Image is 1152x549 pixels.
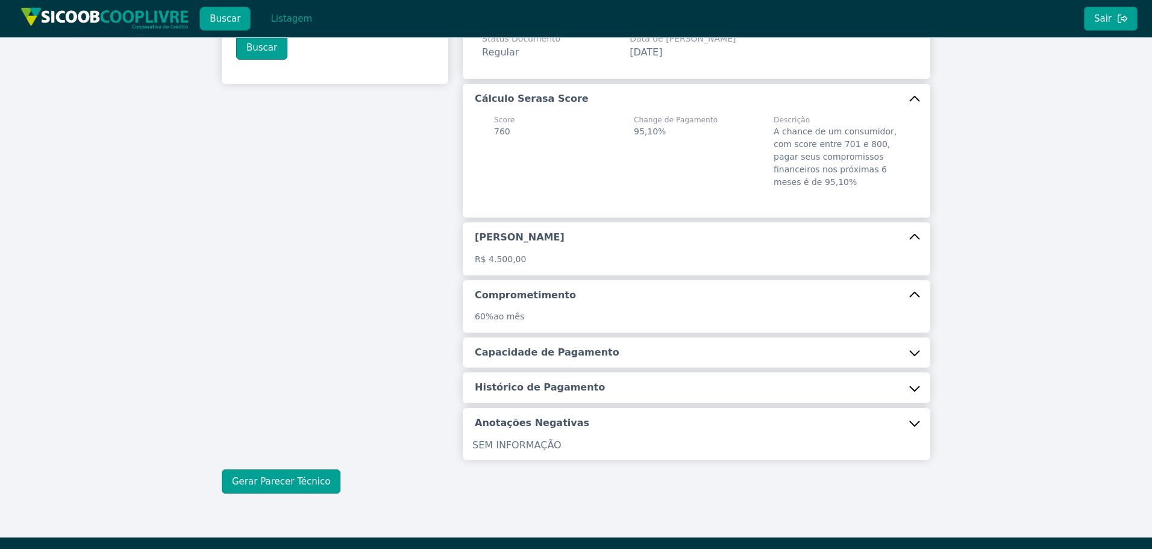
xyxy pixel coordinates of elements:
h5: Anotações Negativas [475,416,589,430]
span: 60% [475,312,493,321]
h5: Histórico de Pagamento [475,381,605,394]
span: R$ 4.500,00 [475,254,526,264]
span: Score [494,115,515,125]
button: [PERSON_NAME] [463,222,930,253]
button: Capacidade de Pagamento [463,337,930,368]
span: Regular [482,46,519,58]
button: Histórico de Pagamento [463,372,930,403]
h5: Cálculo Serasa Score [475,92,589,105]
button: Cálculo Serasa Score [463,84,930,114]
span: 95,10% [634,127,666,136]
span: Status Documento [482,33,560,45]
button: Gerar Parecer Técnico [222,469,340,494]
p: SEM INFORMAÇÃO [472,438,921,453]
span: 760 [494,127,510,136]
button: Buscar [236,36,287,60]
h5: Comprometimento [475,289,576,302]
span: [DATE] [630,46,662,58]
button: Sair [1084,7,1138,31]
button: Listagem [260,7,322,31]
span: Data de [PERSON_NAME] [630,33,736,45]
button: Comprometimento [463,280,930,310]
p: ao mês [475,310,918,323]
h5: Capacidade de Pagamento [475,346,619,359]
span: Descrição [774,115,899,125]
button: Buscar [199,7,251,31]
span: A chance de um consumidor, com score entre 701 e 800, pagar seus compromissos financeiros nos pró... [774,127,897,187]
button: Anotações Negativas [463,408,930,438]
h5: [PERSON_NAME] [475,231,565,244]
img: img/sicoob_cooplivre.png [20,7,189,30]
span: Change de Pagamento [634,115,718,125]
